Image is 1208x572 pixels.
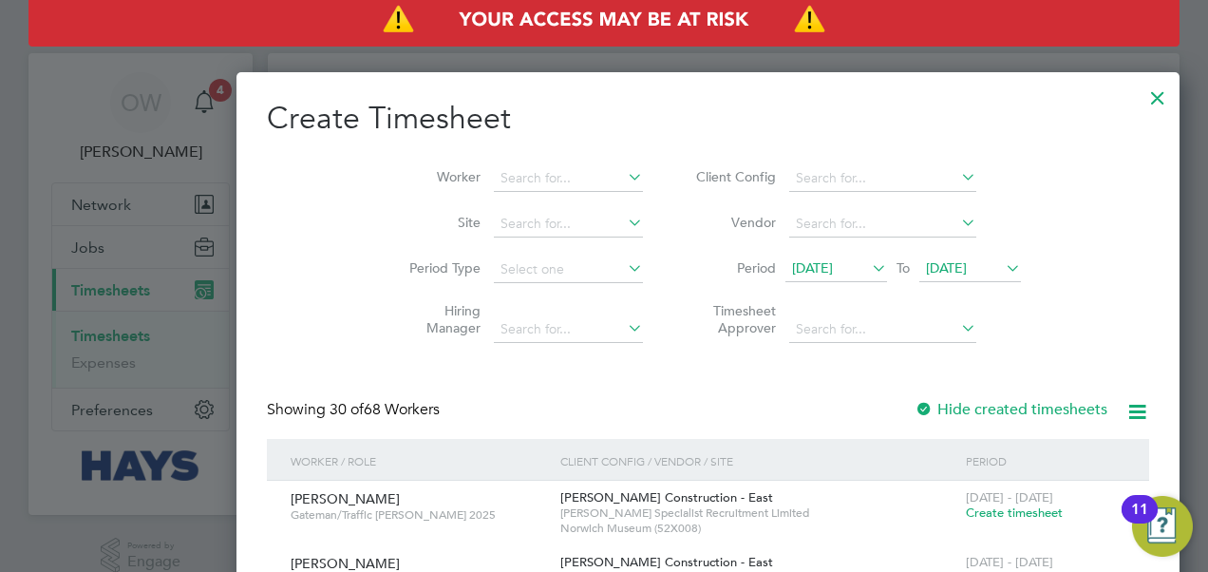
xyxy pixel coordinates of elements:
div: Client Config / Vendor / Site [556,439,961,483]
input: Search for... [494,165,643,192]
div: Showing [267,400,444,420]
span: 30 of [330,400,364,419]
input: Search for... [789,211,976,238]
span: 68 Workers [330,400,440,419]
input: Search for... [494,316,643,343]
span: [PERSON_NAME] Construction - East [560,489,773,505]
span: [PERSON_NAME] Construction - East [560,554,773,570]
span: [PERSON_NAME] [291,490,400,507]
button: Open Resource Center, 11 new notifications [1132,496,1193,557]
label: Period [690,259,776,276]
input: Search for... [494,211,643,238]
h2: Create Timesheet [267,99,1149,139]
input: Search for... [789,165,976,192]
span: [PERSON_NAME] [291,555,400,572]
label: Timesheet Approver [690,302,776,336]
label: Site [395,214,481,231]
label: Hide created timesheets [915,400,1107,419]
label: Client Config [690,168,776,185]
span: [DATE] [926,259,967,276]
span: [DATE] [792,259,833,276]
span: Gateman/Traffic [PERSON_NAME] 2025 [291,507,546,523]
span: Create timesheet [966,505,1063,521]
div: Worker / Role [286,439,556,483]
input: Search for... [789,316,976,343]
div: Period [961,439,1130,483]
span: Norwich Museum (52X008) [560,521,956,536]
label: Hiring Manager [395,302,481,336]
input: Select one [494,257,643,283]
label: Worker [395,168,481,185]
div: 11 [1131,509,1148,534]
span: To [891,256,915,280]
span: [DATE] - [DATE] [966,554,1053,570]
span: [DATE] - [DATE] [966,489,1053,505]
span: [PERSON_NAME] Specialist Recruitment Limited [560,505,956,521]
label: Period Type [395,259,481,276]
label: Vendor [690,214,776,231]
